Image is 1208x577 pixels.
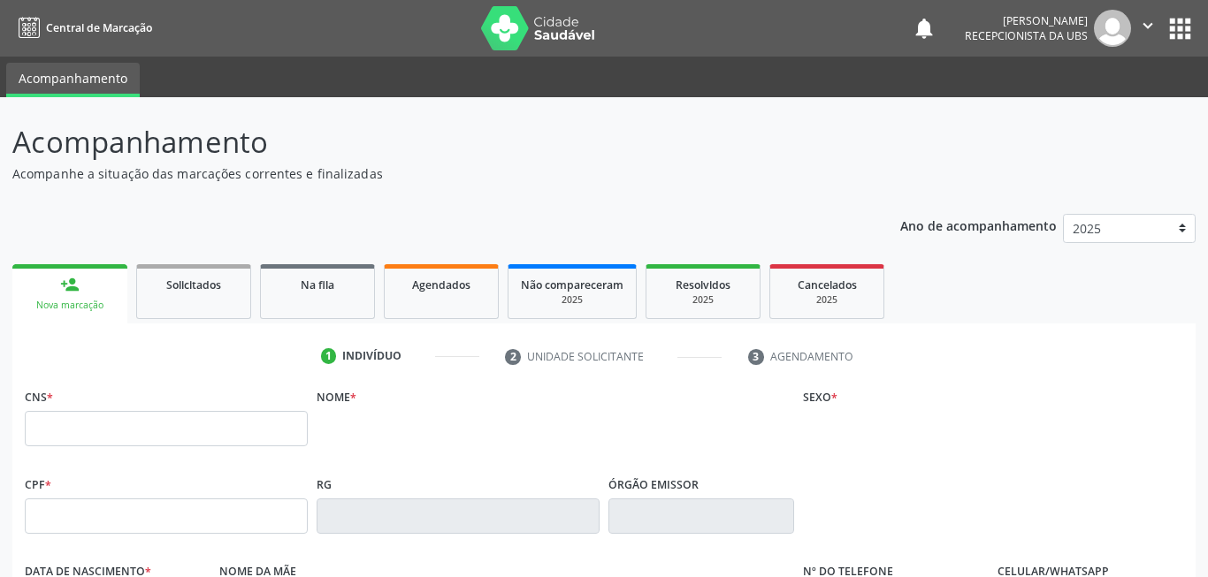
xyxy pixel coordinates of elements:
[317,471,332,498] label: RG
[25,299,115,312] div: Nova marcação
[783,293,871,307] div: 2025
[1138,16,1158,35] i: 
[60,275,80,294] div: person_add
[317,383,356,411] label: Nome
[321,348,337,364] div: 1
[12,13,152,42] a: Central de Marcação
[676,277,730,292] span: Resolvidos
[912,16,937,41] button: notifications
[1131,10,1165,47] button: 
[1094,10,1131,47] img: img
[521,293,623,307] div: 2025
[412,277,470,292] span: Agendados
[25,471,51,498] label: CPF
[12,164,841,183] p: Acompanhe a situação das marcações correntes e finalizadas
[1165,13,1196,44] button: apps
[12,120,841,164] p: Acompanhamento
[342,348,401,364] div: Indivíduo
[965,28,1088,43] span: Recepcionista da UBS
[965,13,1088,28] div: [PERSON_NAME]
[6,63,140,97] a: Acompanhamento
[803,383,837,411] label: Sexo
[900,214,1057,236] p: Ano de acompanhamento
[301,277,334,292] span: Na fila
[798,277,857,292] span: Cancelados
[521,277,623,292] span: Não compareceram
[25,383,53,411] label: CNS
[46,20,152,35] span: Central de Marcação
[659,293,747,307] div: 2025
[166,277,221,292] span: Solicitados
[608,471,699,498] label: Órgão emissor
